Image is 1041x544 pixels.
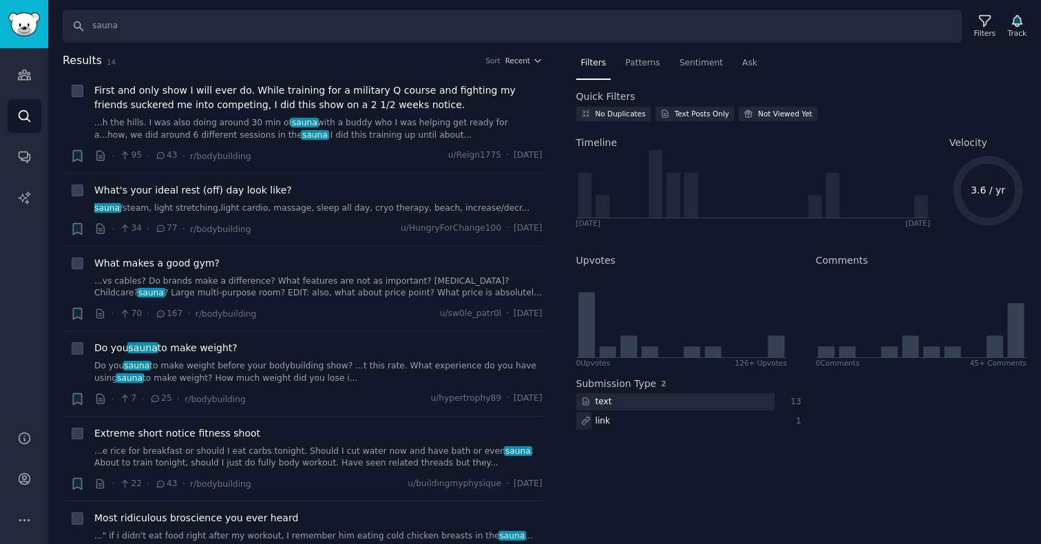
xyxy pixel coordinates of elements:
[505,56,543,65] button: Recent
[680,57,723,70] span: Sentiment
[155,478,178,490] span: 43
[182,477,185,491] span: ·
[504,446,532,456] span: sauna
[816,253,868,268] h2: Comments
[506,222,509,235] span: ·
[119,393,136,405] span: 7
[440,308,501,320] span: u/sw0le_patr0l
[506,478,509,490] span: ·
[506,393,509,405] span: ·
[94,275,543,300] a: ...vs cables? Do brands make a difference? What features are not as important? [MEDICAL_DATA]? Ch...
[94,360,543,384] a: Do yousaunato make weight before your bodybuilding show? ...t this rate. What experience do you h...
[576,393,617,410] div: text
[625,57,660,70] span: Patterns
[149,393,172,405] span: 25
[576,377,657,391] h2: Submission Type
[190,479,251,489] span: r/bodybuilding
[949,136,987,150] span: Velocity
[971,185,1005,196] text: 3.6 / yr
[789,415,801,428] div: 1
[735,358,787,368] div: 126+ Upvotes
[190,224,251,234] span: r/bodybuilding
[742,57,757,70] span: Ask
[661,379,666,388] span: 2
[63,10,962,43] input: Search Keyword
[576,90,635,104] h2: Quick Filters
[185,395,246,404] span: r/bodybuilding
[514,222,542,235] span: [DATE]
[905,218,930,228] div: [DATE]
[675,109,729,118] div: Text Posts Only
[94,202,543,215] a: sauna/steam, light stretching,light cardio, massage, sleep all day, cryo therapy, beach, increase...
[514,149,542,162] span: [DATE]
[514,478,542,490] span: [DATE]
[581,57,607,70] span: Filters
[408,478,501,490] span: u/buildingmyphysique
[514,393,542,405] span: [DATE]
[155,222,178,235] span: 77
[147,306,149,321] span: ·
[485,56,501,65] div: Sort
[116,373,143,383] span: sauna
[789,396,801,408] div: 13
[94,183,292,198] a: What's your ideal rest (off) day look like?
[758,109,812,118] div: Not Viewed Yet
[291,118,318,127] span: sauna
[177,392,180,406] span: ·
[196,309,257,319] span: r/bodybuilding
[94,83,543,112] a: First and only show I will ever do. While training for a military Q course and fighting my friend...
[576,218,601,228] div: [DATE]
[112,477,114,491] span: ·
[448,149,502,162] span: u/Reign1775
[498,531,526,541] span: sauna
[94,117,543,141] a: ...h the hills. I was also doing around 30 min ofsaunawith a buddy who I was helping get ready fo...
[94,341,238,355] a: Do yousaunato make weight?
[94,256,220,271] a: What makes a good gym?
[94,426,260,441] a: Extreme short notice fitness shoot
[123,361,151,370] span: sauna
[187,306,190,321] span: ·
[514,308,542,320] span: [DATE]
[94,446,543,470] a: ...e rice for breakfast or should I eat carbs tonight. Should I cut water now and have bath or ev...
[182,149,185,163] span: ·
[137,288,165,297] span: sauna
[190,151,251,161] span: r/bodybuilding
[974,28,996,38] div: Filters
[112,306,114,321] span: ·
[127,342,159,353] span: sauna
[147,222,149,236] span: ·
[430,393,501,405] span: u/hypertrophy89
[141,392,144,406] span: ·
[119,149,142,162] span: 95
[112,392,114,406] span: ·
[63,52,102,70] span: Results
[112,222,114,236] span: ·
[147,477,149,491] span: ·
[816,358,860,368] div: 0 Comment s
[93,203,120,213] span: sauna
[506,149,509,162] span: ·
[1003,12,1031,41] button: Track
[970,358,1027,368] div: 45+ Comments
[576,358,611,368] div: 0 Upvote s
[155,308,183,320] span: 167
[506,308,509,320] span: ·
[119,478,142,490] span: 22
[596,109,646,118] div: No Duplicates
[155,149,178,162] span: 43
[119,308,142,320] span: 70
[301,130,328,140] span: sauna
[1008,28,1027,38] div: Track
[576,253,616,268] h2: Upvotes
[182,222,185,236] span: ·
[107,58,116,66] span: 14
[94,511,298,525] a: Most ridiculous broscience you ever heard
[8,12,40,36] img: GummySearch logo
[576,412,616,430] div: link
[119,222,142,235] span: 34
[147,149,149,163] span: ·
[94,341,238,355] span: Do you to make weight?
